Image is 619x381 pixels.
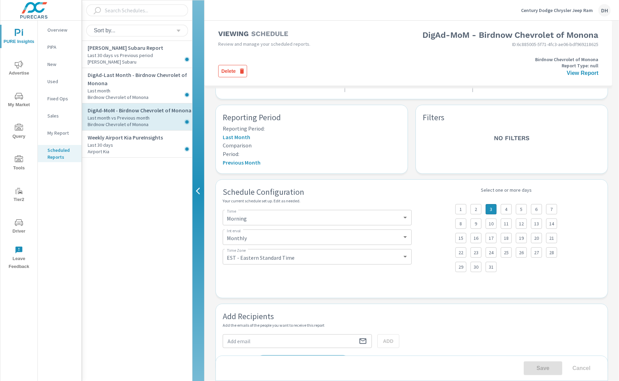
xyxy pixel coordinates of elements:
[474,264,478,270] p: 30
[47,130,76,136] p: My Report
[223,187,412,198] h5: Schedule Configuration
[47,112,76,119] p: Sales
[38,93,81,104] div: Fixed Ops
[2,60,35,77] span: Advertise
[534,249,539,256] p: 27
[251,30,288,38] h4: Schedule
[504,249,509,256] p: 25
[422,41,598,48] p: ID: 6c885005-5f71-4fc3-ae06-bdf969218625
[47,78,76,85] p: Used
[88,52,192,59] p: Last 30 days vs Previous period
[47,61,76,68] p: New
[2,155,35,172] span: Tools
[489,264,494,270] p: 31
[218,41,408,47] p: Review and manage your scheduled reports.
[223,133,401,141] p: Last month
[223,354,254,365] h6: Recipients:
[2,29,35,46] span: PURE Insights
[549,249,554,256] p: 28
[221,68,244,75] span: Delete
[519,249,524,256] p: 26
[257,355,349,366] div: [EMAIL_ADDRESS][DOMAIN_NAME]
[2,124,35,141] span: Query
[218,30,248,38] h4: Viewing
[38,42,81,52] div: PIPA
[534,206,539,213] p: 6
[88,44,192,52] p: [PERSON_NAME] Subaru Report
[549,220,554,227] p: 14
[47,26,76,33] p: Overview
[38,145,81,162] div: Scheduled Reports
[598,4,611,16] div: DH
[504,235,509,242] p: 18
[489,220,494,227] p: 10
[88,106,192,114] p: DigAd-MoM - Birdnow Chevrolet of Monona
[567,70,598,76] a: View Report
[94,27,115,34] h6: Sort by...
[218,65,247,77] button: Delete
[88,148,192,155] p: Airport Kia
[474,249,478,256] p: 23
[38,59,81,69] div: New
[474,220,478,227] p: 9
[223,198,300,203] span: Your current schedule set up. Edit as needed.
[489,249,494,256] p: 24
[0,21,37,273] div: nav menu
[549,206,554,213] p: 7
[474,235,478,242] p: 16
[458,235,463,242] p: 15
[489,206,494,213] p: 3
[458,264,463,270] p: 29
[47,95,76,102] p: Fixed Ops
[458,206,463,213] p: 1
[223,141,250,158] h6: Comparison period:
[519,206,524,213] p: 5
[412,187,601,194] h6: Select one or more days
[423,112,601,124] h5: Filters
[88,121,192,127] p: Birdnow Chevrolet of Monona
[88,114,192,121] p: Last month vs Previous month
[458,220,463,227] p: 8
[534,235,539,242] p: 20
[474,206,478,213] p: 2
[38,25,81,35] div: Overview
[549,235,554,242] p: 21
[562,63,598,69] p: Report Type: null
[38,76,81,87] div: Used
[519,235,524,242] p: 19
[489,235,494,242] p: 17
[458,249,463,256] p: 22
[2,92,35,109] span: My Market
[422,29,598,41] h3: DigAd-MoM - Birdnow Chevrolet of Monona
[38,128,81,138] div: My Report
[223,112,401,124] h5: reporting period
[223,158,401,167] p: Previous month
[504,206,509,213] p: 4
[223,311,601,322] h5: Add Recipients
[2,218,35,235] span: Driver
[534,220,539,227] p: 13
[2,246,35,271] span: Leave Feedback
[38,111,81,121] div: Sales
[223,124,401,133] h6: reporting period:
[521,7,593,13] p: Century Dodge Chrysler Jeep Ram
[88,142,192,148] p: Last 30 days
[88,133,192,142] p: Weekly Airport Kia PureInsights
[519,220,524,227] p: 12
[494,134,530,142] h5: No filters
[535,56,598,63] p: Birdnow Chevrolet of Monona
[47,44,76,51] p: PIPA
[88,87,192,94] p: Last month
[102,4,177,16] input: Search Schedules...
[351,80,393,87] h6: [DATE] 07:45 AM
[223,323,324,328] span: Add the emails of the people you want to receive this report
[88,71,192,87] p: DigAd-Last Month - Birdnow Chevrolet of Monona
[88,94,192,100] p: Birdnow Chevrolet of Monona
[47,147,76,160] p: Scheduled Reports
[88,59,192,65] p: [PERSON_NAME] Subaru
[2,187,35,204] span: Tier2
[504,220,509,227] p: 11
